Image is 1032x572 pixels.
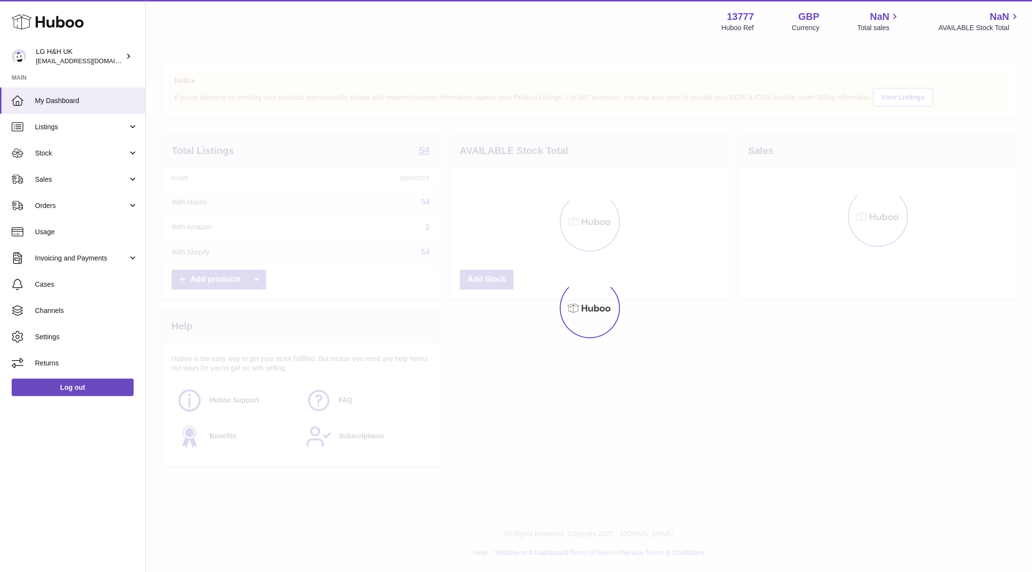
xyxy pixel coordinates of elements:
div: Huboo Ref [722,23,754,33]
span: Total sales [857,23,900,33]
div: LG H&H UK [36,47,123,66]
span: Usage [35,227,138,237]
span: Stock [35,149,128,158]
span: NaN [870,10,889,23]
span: Listings [35,122,128,132]
span: Cases [35,280,138,289]
span: Orders [35,201,128,210]
a: NaN Total sales [857,10,900,33]
img: veechen@lghnh.co.uk [12,49,26,64]
strong: 13777 [727,10,754,23]
a: NaN AVAILABLE Stock Total [938,10,1020,33]
span: Settings [35,332,138,342]
strong: GBP [798,10,819,23]
span: [EMAIL_ADDRESS][DOMAIN_NAME] [36,57,143,65]
span: NaN [990,10,1009,23]
span: Returns [35,359,138,368]
span: My Dashboard [35,96,138,105]
span: Sales [35,175,128,184]
span: Channels [35,306,138,315]
span: Invoicing and Payments [35,254,128,263]
a: Log out [12,379,134,396]
span: AVAILABLE Stock Total [938,23,1020,33]
div: Currency [792,23,820,33]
